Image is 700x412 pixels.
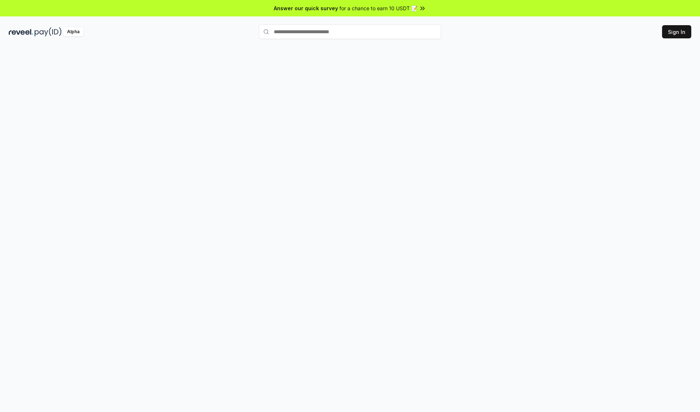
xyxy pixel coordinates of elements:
div: Alpha [63,27,83,36]
img: pay_id [35,27,62,36]
button: Sign In [662,25,691,38]
span: Answer our quick survey [274,4,338,12]
img: reveel_dark [9,27,33,36]
span: for a chance to earn 10 USDT 📝 [339,4,417,12]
